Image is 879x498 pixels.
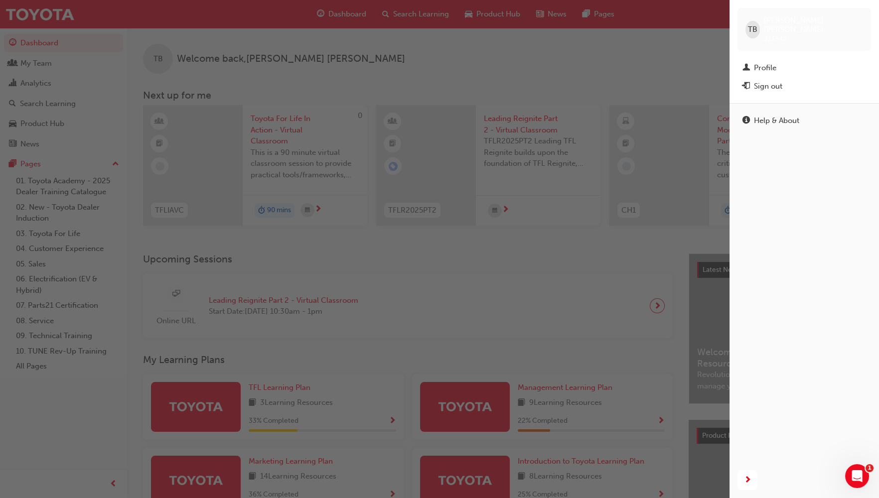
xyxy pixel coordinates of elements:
span: exit-icon [742,82,750,91]
span: [PERSON_NAME] [PERSON_NAME] [764,16,863,34]
span: TB [748,24,757,35]
a: Help & About [737,112,871,130]
div: Sign out [754,81,782,92]
span: 1 [866,464,874,472]
span: next-icon [744,474,751,487]
a: Profile [737,59,871,77]
div: Profile [754,62,776,74]
iframe: Intercom live chat [845,464,869,488]
span: 313542 [764,34,787,43]
span: info-icon [742,117,750,125]
span: man-icon [742,64,750,73]
button: Sign out [737,77,871,96]
div: Help & About [754,115,799,126]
